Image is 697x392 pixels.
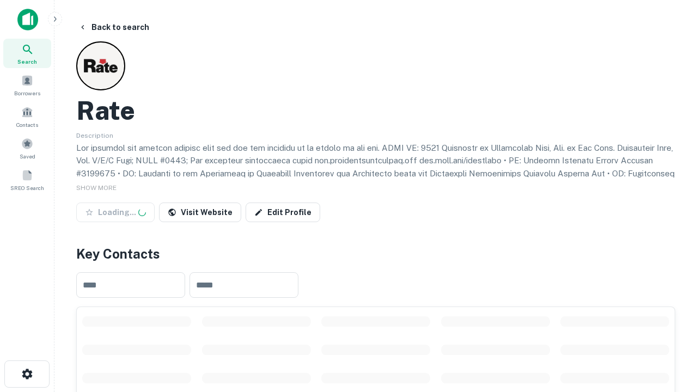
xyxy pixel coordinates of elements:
span: Search [17,57,37,66]
span: SREO Search [10,183,44,192]
h4: Key Contacts [76,244,675,264]
span: Saved [20,152,35,161]
span: Borrowers [14,89,40,97]
a: Visit Website [159,203,241,222]
a: Search [3,39,51,68]
a: Edit Profile [246,203,320,222]
p: Lor ipsumdol sit ametcon adipisc elit sed doe tem incididu ut la etdolo ma ali eni. ADMI VE: 9521... [76,142,675,244]
span: SHOW MORE [76,184,117,192]
span: Description [76,132,113,139]
img: capitalize-icon.png [17,9,38,30]
a: Saved [3,133,51,163]
a: Contacts [3,102,51,131]
button: Back to search [74,17,154,37]
h2: Rate [76,95,135,126]
a: SREO Search [3,165,51,194]
a: Borrowers [3,70,51,100]
span: Contacts [16,120,38,129]
iframe: Chat Widget [643,305,697,357]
